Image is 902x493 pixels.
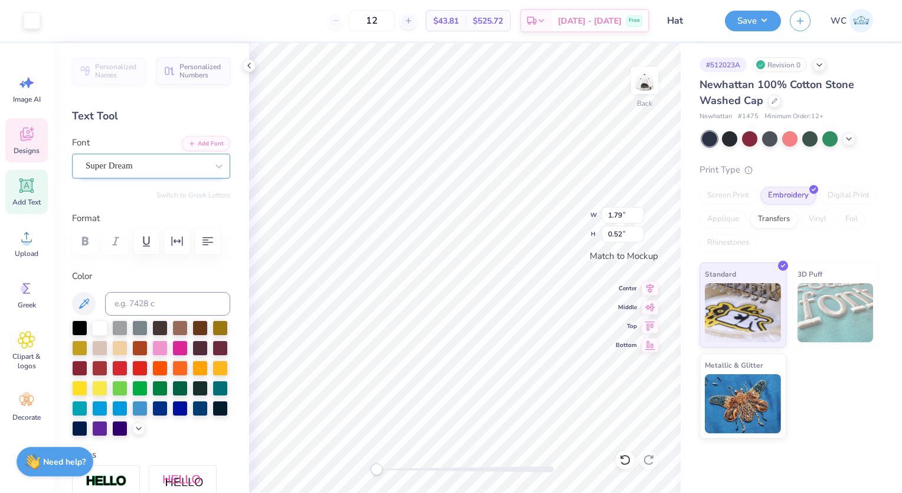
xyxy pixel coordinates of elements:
[705,374,781,433] img: Metallic & Glitter
[825,9,878,33] a: WC
[750,210,798,228] div: Transfers
[616,340,637,350] span: Bottom
[760,187,816,205] div: Embroidery
[473,15,503,27] span: $525.72
[72,136,90,150] label: Font
[13,95,41,104] span: Image AI
[433,15,459,27] span: $43.81
[798,268,822,280] span: 3D Puff
[162,474,204,489] img: Shadow
[725,11,781,31] button: Save
[14,146,40,155] span: Designs
[629,17,640,25] span: Free
[12,197,41,207] span: Add Text
[738,112,759,122] span: # 1475
[700,163,878,177] div: Print Type
[700,234,757,252] div: Rhinestones
[105,292,230,316] input: e.g. 7428 c
[637,98,652,109] div: Back
[753,57,807,72] div: Revision 0
[72,270,230,283] label: Color
[18,300,36,310] span: Greek
[831,14,847,28] span: WC
[798,283,874,342] img: 3D Puff
[43,456,86,468] strong: Need help?
[700,77,854,108] span: Newhattan 100% Cotton Stone Washed Cap
[838,210,865,228] div: Foil
[700,187,757,205] div: Screen Print
[72,57,146,85] button: Personalized Names
[72,108,230,124] div: Text Tool
[86,475,127,488] img: Stroke
[371,463,383,475] div: Accessibility label
[705,268,736,280] span: Standard
[764,112,823,122] span: Minimum Order: 12 +
[7,352,46,371] span: Clipart & logos
[95,63,139,79] span: Personalized Names
[700,112,732,122] span: Newhattan
[179,63,223,79] span: Personalized Numbers
[849,9,873,33] img: William Coughenour
[801,210,834,228] div: Vinyl
[633,69,656,92] img: Back
[616,284,637,293] span: Center
[820,187,877,205] div: Digital Print
[15,249,38,258] span: Upload
[182,136,230,151] button: Add Font
[705,359,763,371] span: Metallic & Glitter
[616,322,637,331] span: Top
[12,413,41,422] span: Decorate
[156,190,230,200] button: Switch to Greek Letters
[700,210,747,228] div: Applique
[616,303,637,312] span: Middle
[156,57,230,85] button: Personalized Numbers
[349,10,395,31] input: – –
[705,283,781,342] img: Standard
[72,212,230,225] label: Format
[658,9,716,33] input: Untitled Design
[558,15,622,27] span: [DATE] - [DATE]
[700,57,747,72] div: # 512023A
